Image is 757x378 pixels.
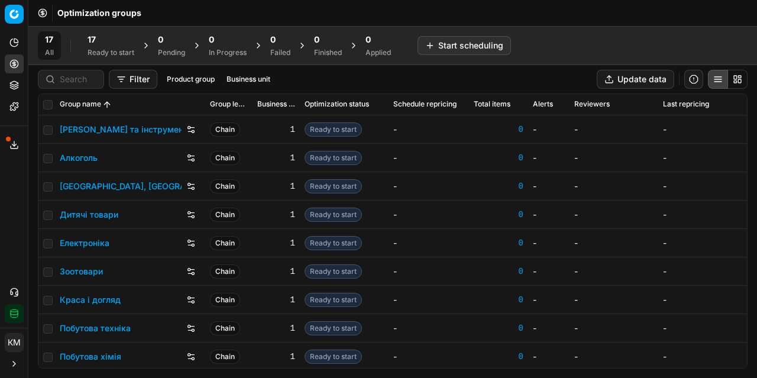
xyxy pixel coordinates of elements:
a: Побутова техніка [60,322,131,334]
a: 0 [474,124,523,135]
span: Chain [210,321,240,335]
span: Total items [474,100,510,109]
td: - [528,172,570,201]
span: Ready to start [305,122,362,137]
td: - [658,257,747,286]
td: - [389,343,469,371]
span: 0 [314,34,319,46]
td: - [658,286,747,314]
td: - [570,144,658,172]
span: Ready to start [305,293,362,307]
td: - [528,144,570,172]
a: Дитячі товари [60,209,118,221]
td: - [658,115,747,144]
td: - [658,343,747,371]
td: - [570,343,658,371]
td: - [389,115,469,144]
span: 0 [209,34,214,46]
a: 0 [474,294,523,306]
button: Business unit [222,72,275,86]
td: - [570,314,658,343]
span: Schedule repricing [393,100,457,109]
span: Chain [210,122,240,137]
button: Filter [109,70,157,89]
a: 0 [474,237,523,249]
a: Побутова хімія [60,351,121,363]
a: Зоотовари [60,266,103,277]
span: Group level [210,100,248,109]
a: 0 [474,180,523,192]
button: Product group [162,72,219,86]
td: - [389,201,469,229]
span: Ready to start [305,350,362,364]
button: КM [5,333,24,352]
span: 0 [158,34,163,46]
td: - [528,343,570,371]
span: Chain [210,236,240,250]
td: - [658,201,747,229]
span: Ready to start [305,321,362,335]
a: 0 [474,351,523,363]
div: All [45,48,54,57]
div: 1 [257,237,295,249]
td: - [389,172,469,201]
span: Chain [210,293,240,307]
span: Optimization status [305,100,369,109]
span: Ready to start [305,264,362,279]
div: 1 [257,351,295,363]
span: Last repricing [663,100,709,109]
span: 17 [88,34,96,46]
span: Reviewers [574,100,610,109]
span: 0 [365,34,371,46]
a: 0 [474,322,523,334]
td: - [570,172,658,201]
a: [PERSON_NAME] та інструменти [60,124,182,135]
span: Ready to start [305,179,362,193]
div: In Progress [209,48,247,57]
div: 1 [257,180,295,192]
td: - [570,257,658,286]
td: - [570,229,658,257]
button: Start scheduling [418,36,511,55]
a: 0 [474,152,523,164]
td: - [389,229,469,257]
div: 1 [257,124,295,135]
td: - [658,229,747,257]
div: Ready to start [88,48,134,57]
td: - [570,115,658,144]
td: - [658,172,747,201]
td: - [389,286,469,314]
div: Applied [365,48,391,57]
a: Електроніка [60,237,109,249]
div: Pending [158,48,185,57]
td: - [528,115,570,144]
span: Chain [210,179,240,193]
div: 1 [257,152,295,164]
div: Finished [314,48,342,57]
span: Ready to start [305,236,362,250]
span: Alerts [533,100,553,109]
span: Ready to start [305,208,362,222]
td: - [528,229,570,257]
a: Краса і догляд [60,294,121,306]
div: 0 [474,209,523,221]
div: 1 [257,294,295,306]
span: Optimization groups [57,7,141,19]
a: 0 [474,266,523,277]
span: Chain [210,264,240,279]
td: - [658,314,747,343]
input: Search [60,73,96,85]
a: [GEOGRAPHIC_DATA], [GEOGRAPHIC_DATA] і город [60,180,182,192]
td: - [570,201,658,229]
td: - [389,144,469,172]
span: 0 [270,34,276,46]
span: Ready to start [305,151,362,165]
td: - [389,257,469,286]
div: Failed [270,48,290,57]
